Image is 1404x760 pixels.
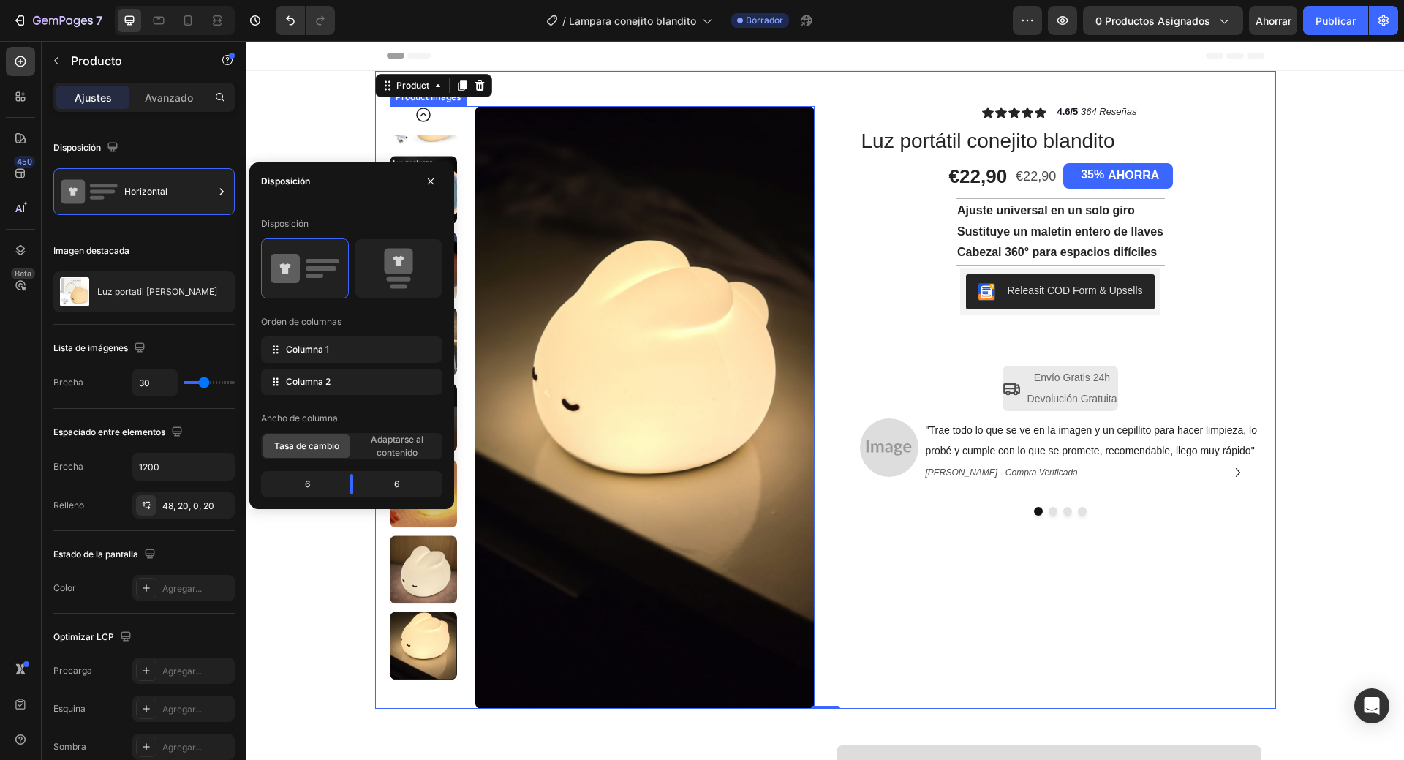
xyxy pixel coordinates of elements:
font: Tasa de cambio [274,440,339,451]
font: Relleno [53,500,84,511]
strong: 4.6/5 [810,65,831,76]
input: Auto [133,369,177,396]
font: 0 productos asignados [1095,15,1210,27]
font: Luz portatil [PERSON_NAME] [97,286,217,297]
font: Disposición [53,142,101,153]
h1: Luz portátil conejito blandito [614,86,1015,115]
font: Ajustes [75,91,112,104]
div: €22,90 [768,126,811,146]
font: Agregar... [162,704,202,715]
img: 2237x1678 [614,377,672,436]
font: Color [53,582,76,593]
font: Brecha [53,377,83,388]
strong: Sustituye un maletín entero de llaves [711,184,917,197]
font: 48, 20, 0, 20 [162,500,214,511]
div: Comprar ahora [772,287,856,309]
font: 6 [394,478,399,489]
button: Comprar ahora [714,282,913,315]
div: Deshacer/Rehacer [276,6,335,35]
font: Ahorrar [1256,15,1291,27]
font: Beta [15,268,31,279]
font: Brecha [53,461,83,472]
font: 450 [17,157,32,167]
span: Devolución Gratuita [781,352,871,364]
img: Imagen de característica del producto [60,277,89,306]
font: Orden de columnas [261,316,341,327]
font: Agregar... [162,583,202,594]
div: Releasit COD Form & Upsells [760,242,896,257]
button: 7 [6,6,109,35]
font: Imagen destacada [53,245,129,256]
font: Borrador [746,15,783,26]
font: Esquina [53,703,86,714]
button: Dot [788,466,796,475]
font: Lampara conejito blandito [569,15,696,27]
strong: Cabezal 360° para espacios difíciles [711,205,910,217]
font: Adaptarse al contenido [371,434,423,458]
button: Publicar [1303,6,1368,35]
button: 0 productos asignados [1083,6,1243,35]
font: 6 [305,478,310,489]
font: Horizontal [124,186,167,197]
span: "Trae todo lo que se ve en la imagen y un cepillito para hacer limpieza, lo probé y cumple con lo... [679,383,1011,416]
div: AHORRA [859,125,915,145]
font: Estado de la pantalla [53,549,138,560]
button: Releasit COD Form & Upsells [720,233,907,268]
span: Envío Gratis 24h [788,331,864,342]
img: CKKYs5695_ICEAE=.webp [731,242,749,260]
button: Carousel Next Arrow [980,420,1003,443]
font: Optimizar LCP [53,631,114,642]
p: Producto [71,52,195,69]
font: Espaciado entre elementos [53,426,165,437]
font: Avanzado [145,91,193,104]
div: €22,90 [701,122,763,150]
font: Precarga [53,665,92,676]
font: Agregar... [162,666,202,677]
strong: Ajuste universal en un solo giro [711,163,888,176]
div: 35% [833,125,859,143]
input: Auto [133,454,234,480]
i: [PERSON_NAME] - Compra Verificada [679,426,831,437]
div: Product [147,38,186,51]
font: Disposición [261,218,309,229]
font: Columna 1 [286,344,329,355]
font: Lista de imágenes [53,342,128,353]
button: Dot [802,466,811,475]
font: Sombra [53,741,86,752]
font: Producto [71,53,122,68]
button: Dot [831,466,840,475]
font: Columna 2 [286,376,331,387]
font: 7 [96,13,102,28]
u: 364 Reseñas [834,65,891,76]
font: Ancho de columna [261,413,338,424]
font: Publicar [1316,15,1356,27]
button: Dot [817,466,826,475]
iframe: Área de diseño [246,41,1404,760]
font: / [562,15,566,27]
div: Abrir Intercom Messenger [1354,688,1389,723]
font: Disposición [261,176,310,187]
font: Agregar... [162,742,202,753]
button: Ahorrar [1249,6,1297,35]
